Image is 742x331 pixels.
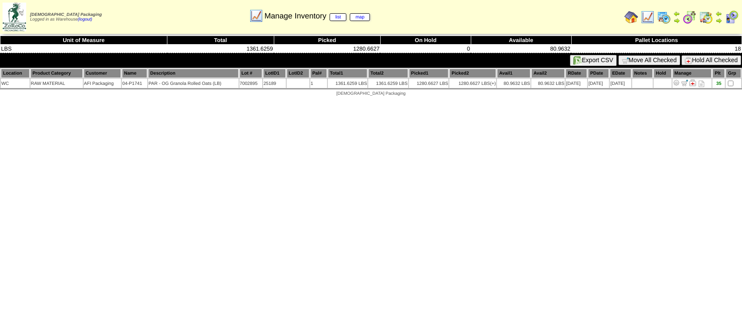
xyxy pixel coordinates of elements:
td: WC [1,79,30,88]
th: RDate [566,69,587,78]
div: 35 [713,81,724,86]
button: Hold All Checked [681,55,741,65]
th: Available [471,36,571,45]
img: arrowleft.gif [673,10,680,17]
img: zoroco-logo-small.webp [3,3,26,31]
img: home.gif [624,10,638,24]
th: Plt [712,69,725,78]
th: Lot # [239,69,262,78]
img: line_graph.gif [641,10,654,24]
th: Picked [274,36,380,45]
th: Total2 [368,69,408,78]
button: Export CSV [570,55,617,66]
th: LotID2 [287,69,309,78]
td: 7002895 [239,79,262,88]
td: 80.9632 LBS [531,79,565,88]
td: RAW MATERIAL [30,79,83,88]
th: Total [167,36,274,45]
th: Name [122,69,147,78]
img: arrowright.gif [715,17,722,24]
img: line_graph.gif [249,9,263,23]
td: AFI Packaging [84,79,121,88]
th: Notes [632,69,653,78]
th: Hold [654,69,671,78]
a: list [330,13,346,21]
th: Pallet Locations [571,36,742,45]
td: 1361.6259 [167,45,274,53]
th: LotID1 [263,69,286,78]
th: PDate [588,69,609,78]
th: Avail1 [497,69,530,78]
th: Picked1 [409,69,449,78]
span: [DEMOGRAPHIC_DATA] Packaging [336,91,406,96]
th: Location [1,69,30,78]
img: calendarinout.gif [699,10,713,24]
th: Unit of Measure [0,36,167,45]
th: Product Category [30,69,83,78]
img: arrowright.gif [673,17,680,24]
td: 18 [571,45,742,53]
th: Avail2 [531,69,565,78]
th: Customer [84,69,121,78]
span: [DEMOGRAPHIC_DATA] Packaging [30,12,102,17]
td: PAR - OG Granola Rolled Oats (LB) [148,79,239,88]
img: Adjust [673,79,680,86]
img: Move [681,79,688,86]
img: hold.gif [685,57,692,64]
th: Manage [672,69,712,78]
th: On Hold [380,36,471,45]
td: 1280.6627 LBS [449,79,496,88]
td: 0 [380,45,471,53]
td: [DATE] [566,79,587,88]
th: Total1 [328,69,368,78]
td: 80.9632 [471,45,571,53]
img: excel.gif [573,56,582,65]
img: Manage Hold [689,79,696,86]
span: Manage Inventory [264,12,370,21]
div: (+) [490,81,496,86]
th: Grp [726,69,741,78]
td: 1361.6259 LBS [328,79,368,88]
img: calendarcustomer.gif [725,10,739,24]
td: 1361.6259 LBS [368,79,408,88]
td: [DATE] [588,79,609,88]
th: Picked2 [449,69,496,78]
td: 1 [310,79,327,88]
a: (logout) [78,17,92,22]
th: Description [148,69,239,78]
img: cart.gif [622,57,629,64]
img: calendarblend.gif [683,10,697,24]
img: calendarprod.gif [657,10,671,24]
td: 04-P1741 [122,79,147,88]
span: Logged in as Warehouse [30,12,102,22]
a: map [350,13,370,21]
th: EDate [610,69,631,78]
td: LBS [0,45,167,53]
td: 1280.6627 LBS [409,79,449,88]
img: arrowleft.gif [715,10,722,17]
td: [DATE] [610,79,631,88]
td: 80.9632 LBS [497,79,530,88]
button: Move All Checked [618,55,680,65]
th: Pal# [310,69,327,78]
td: 25189 [263,79,286,88]
i: Note [699,81,704,87]
td: 1280.6627 [274,45,380,53]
